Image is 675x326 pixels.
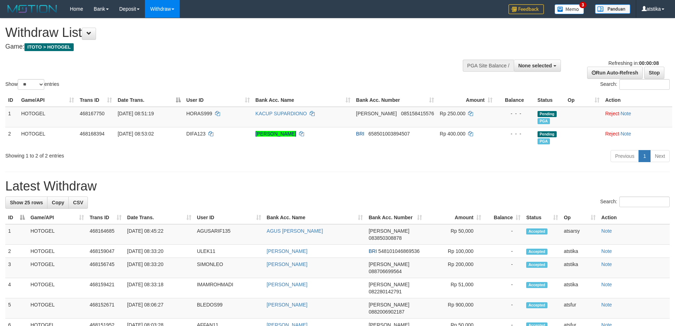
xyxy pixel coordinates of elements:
label: Search: [600,197,670,207]
th: Bank Acc. Number: activate to sort column ascending [353,94,437,107]
div: PGA Site Balance / [463,60,514,72]
span: Accepted [526,262,547,268]
button: None selected [514,60,561,72]
th: Status [535,94,565,107]
span: Accepted [526,228,547,234]
span: None selected [518,63,552,68]
a: Stop [644,67,664,79]
span: BRI [356,131,364,137]
td: 468164685 [87,224,124,245]
td: BLEDOS99 [194,298,264,319]
a: [PERSON_NAME] [267,248,308,254]
td: 468159421 [87,278,124,298]
a: Note [601,228,612,234]
span: HORAS999 [186,111,212,116]
td: 4 [5,278,28,298]
td: 468152671 [87,298,124,319]
td: atstika [561,245,598,258]
a: 1 [639,150,651,162]
span: Copy 658501003894507 to clipboard [369,131,410,137]
th: Date Trans.: activate to sort column ascending [124,211,194,224]
th: Op: activate to sort column ascending [565,94,602,107]
td: Rp 100,000 [425,245,484,258]
input: Search: [619,197,670,207]
td: atstika [561,258,598,278]
a: Note [620,111,631,116]
th: User ID: activate to sort column ascending [194,211,264,224]
input: Search: [619,79,670,90]
span: Marked by atsarsy [538,138,550,144]
span: 468167750 [80,111,105,116]
a: Previous [611,150,639,162]
div: Showing 1 to 2 of 2 entries [5,149,276,159]
td: - [484,298,523,319]
a: Note [620,131,631,137]
td: 468159047 [87,245,124,258]
th: Op: activate to sort column ascending [561,211,598,224]
td: HOTOGEL [18,107,77,127]
a: [PERSON_NAME] [267,261,308,267]
img: panduan.png [595,4,630,14]
select: Showentries [18,79,44,90]
th: User ID: activate to sort column ascending [184,94,253,107]
a: [PERSON_NAME] [267,302,308,308]
td: · [602,127,672,147]
span: 3 [579,2,587,8]
th: Status: activate to sort column ascending [523,211,561,224]
td: [DATE] 08:33:18 [124,278,194,298]
a: Note [601,282,612,287]
td: 1 [5,107,18,127]
h1: Latest Withdraw [5,179,670,193]
td: 3 [5,258,28,278]
label: Show entries [5,79,59,90]
a: CSV [68,197,88,209]
td: 5 [5,298,28,319]
td: - [484,258,523,278]
img: Button%20Memo.svg [555,4,584,14]
td: atsarsy [561,224,598,245]
td: - [484,245,523,258]
a: Note [601,261,612,267]
td: · [602,107,672,127]
span: Pending [538,131,557,137]
td: Rp 51,000 [425,278,484,298]
th: Bank Acc. Name: activate to sort column ascending [253,94,353,107]
th: Bank Acc. Number: activate to sort column ascending [366,211,425,224]
span: [PERSON_NAME] [369,261,409,267]
td: Rp 50,000 [425,224,484,245]
a: KACUP SUPARDIONO [255,111,307,116]
h1: Withdraw List [5,26,443,40]
td: HOTOGEL [28,224,87,245]
a: Next [650,150,670,162]
span: Rp 400.000 [440,131,465,137]
td: Rp 200,000 [425,258,484,278]
th: Balance [495,94,535,107]
a: Copy [47,197,69,209]
span: Copy 083850308878 to clipboard [369,235,401,241]
span: Accepted [526,249,547,255]
img: Feedback.jpg [508,4,544,14]
th: Game/API: activate to sort column ascending [18,94,77,107]
a: Reject [605,131,619,137]
a: AGUS [PERSON_NAME] [267,228,323,234]
span: Copy 085158415576 to clipboard [401,111,434,116]
span: [PERSON_NAME] [369,282,409,287]
td: HOTOGEL [28,258,87,278]
span: Refreshing in: [608,60,659,66]
div: - - - [498,110,532,117]
span: Copy 0882006902187 to clipboard [369,309,404,315]
td: - [484,278,523,298]
th: Game/API: activate to sort column ascending [28,211,87,224]
td: HOTOGEL [28,298,87,319]
th: Trans ID: activate to sort column ascending [87,211,124,224]
td: Rp 900,000 [425,298,484,319]
span: ITOTO > HOTOGEL [24,43,74,51]
td: HOTOGEL [28,245,87,258]
span: Copy [52,200,64,205]
td: AGUSARIF135 [194,224,264,245]
div: - - - [498,130,532,137]
td: HOTOGEL [28,278,87,298]
strong: 00:00:08 [639,60,659,66]
td: 1 [5,224,28,245]
a: Run Auto-Refresh [587,67,643,79]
